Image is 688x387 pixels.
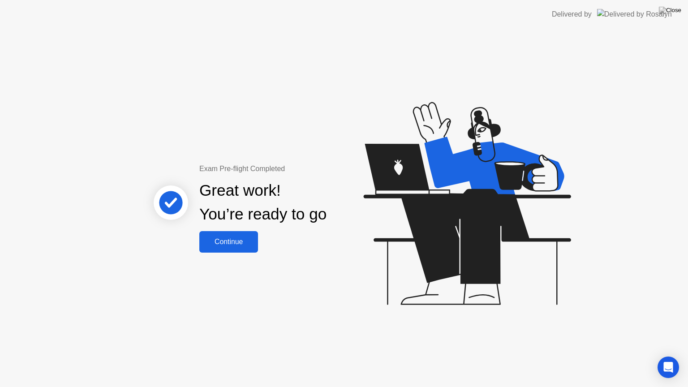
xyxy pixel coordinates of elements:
[552,9,592,20] div: Delivered by
[199,163,384,174] div: Exam Pre-flight Completed
[202,238,255,246] div: Continue
[658,357,679,378] div: Open Intercom Messenger
[659,7,681,14] img: Close
[199,179,327,226] div: Great work! You’re ready to go
[199,231,258,253] button: Continue
[597,9,672,19] img: Delivered by Rosalyn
